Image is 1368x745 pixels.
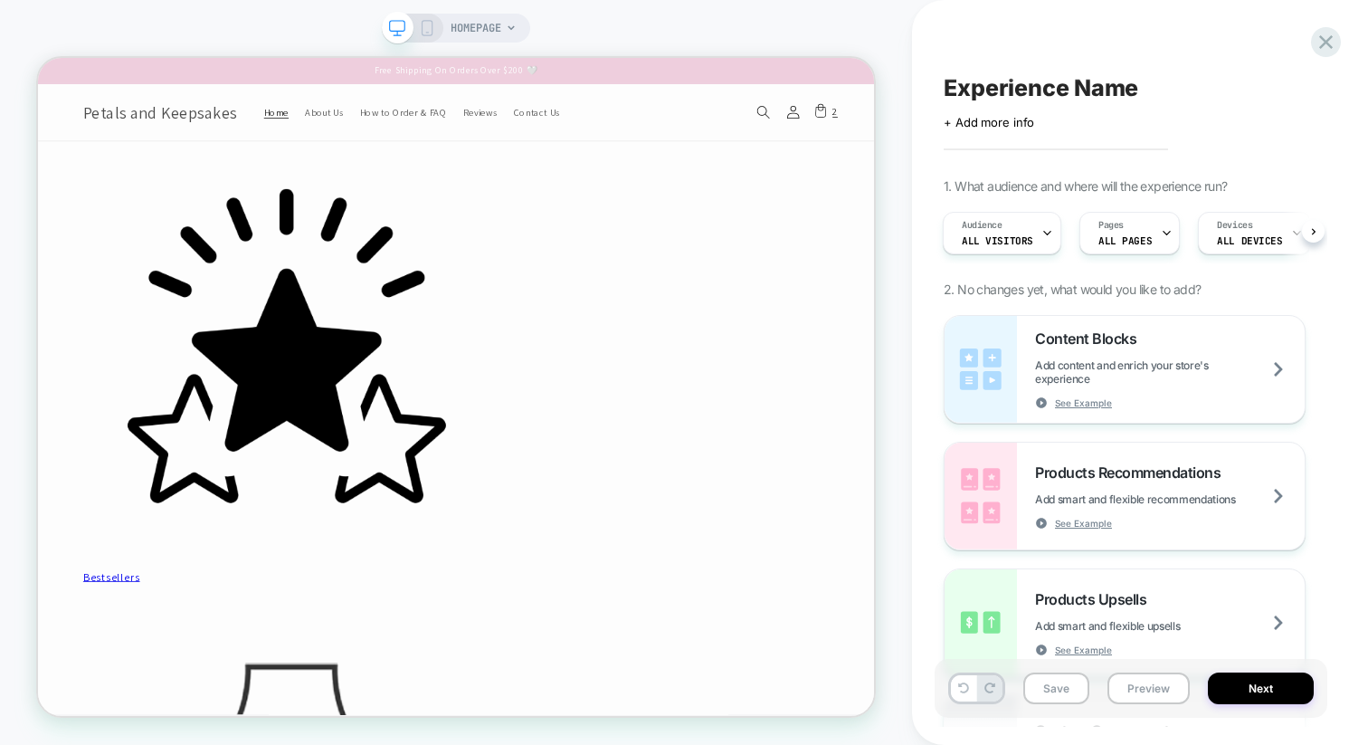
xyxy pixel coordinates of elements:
[962,234,1033,247] span: All Visitors
[53,55,272,91] a: Petals and Keepsakes
[1035,492,1281,506] span: Add smart and flexible recommendations
[1055,396,1112,409] span: See Example
[290,53,345,91] a: Home
[1023,673,1089,704] button: Save
[623,53,707,91] a: Contact Us
[418,53,556,91] a: How to Order & FAQ
[356,64,407,81] span: About Us
[451,14,501,43] span: HOMEPAGE
[1035,590,1155,608] span: Products Upsells
[61,113,603,656] img: Bestsellers
[944,178,1227,194] span: 1. What audience and where will the experience run?
[1098,219,1124,232] span: Pages
[1035,358,1305,386] span: Add content and enrich your store's experience
[1055,644,1112,656] span: See Example
[947,53,987,92] summary: Search
[301,64,334,81] span: Home
[944,282,1201,297] span: 2. No changes yet, what would you like to add?
[61,113,1056,706] a: Bestsellers Bestsellers
[1217,234,1282,247] span: ALL DEVICES
[1035,619,1225,633] span: Add smart and flexible upsells
[1035,463,1230,482] span: Products Recommendations
[566,64,613,81] span: Reviews
[61,58,266,87] span: Petals and Keepsakes
[1059,61,1067,83] span: 2
[944,115,1034,129] span: + Add more info
[61,680,1056,706] p: Bestsellers
[556,53,623,91] a: Reviews
[449,8,667,24] span: Free Shipping On Orders Over $200 🤍
[429,64,545,81] span: How to Order & FAQ
[944,74,1138,101] span: Experience Name
[962,219,1002,232] span: Audience
[1098,234,1152,247] span: ALL PAGES
[1217,219,1252,232] span: Devices
[345,53,418,91] a: About Us
[1208,673,1314,704] button: Next
[1055,517,1112,530] span: See Example
[634,64,696,81] span: Contact Us
[1107,673,1190,704] button: Preview
[1035,330,1145,348] span: Content Blocks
